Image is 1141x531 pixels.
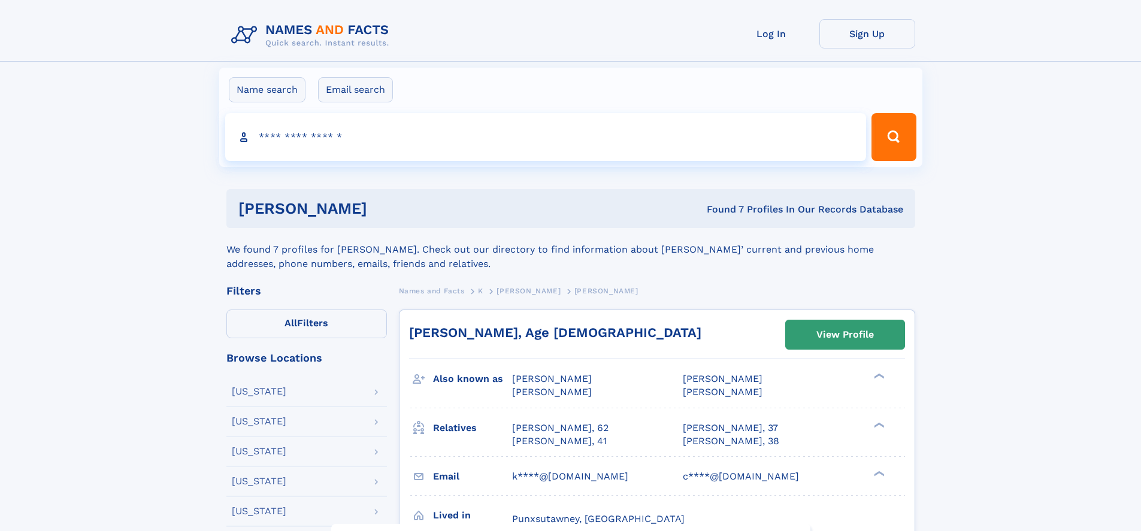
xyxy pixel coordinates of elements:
[232,387,286,396] div: [US_STATE]
[683,373,762,384] span: [PERSON_NAME]
[232,417,286,426] div: [US_STATE]
[816,321,874,348] div: View Profile
[512,421,609,435] a: [PERSON_NAME], 62
[433,369,512,389] h3: Also known as
[232,447,286,456] div: [US_STATE]
[497,287,561,295] span: [PERSON_NAME]
[537,203,903,216] div: Found 7 Profiles In Our Records Database
[683,421,778,435] a: [PERSON_NAME], 37
[226,353,387,363] div: Browse Locations
[409,325,701,340] a: [PERSON_NAME], Age [DEMOGRAPHIC_DATA]
[433,466,512,487] h3: Email
[819,19,915,48] a: Sign Up
[512,435,607,448] a: [PERSON_NAME], 41
[786,320,904,349] a: View Profile
[871,421,885,429] div: ❯
[683,386,762,398] span: [PERSON_NAME]
[433,418,512,438] h3: Relatives
[574,287,638,295] span: [PERSON_NAME]
[433,505,512,526] h3: Lived in
[724,19,819,48] a: Log In
[232,506,286,516] div: [US_STATE]
[871,113,916,161] button: Search Button
[512,386,592,398] span: [PERSON_NAME]
[226,19,399,51] img: Logo Names and Facts
[478,287,483,295] span: K
[238,201,537,216] h1: [PERSON_NAME]
[399,283,465,298] a: Names and Facts
[512,373,592,384] span: [PERSON_NAME]
[318,77,393,102] label: Email search
[226,286,387,296] div: Filters
[232,477,286,486] div: [US_STATE]
[497,283,561,298] a: [PERSON_NAME]
[226,228,915,271] div: We found 7 profiles for [PERSON_NAME]. Check out our directory to find information about [PERSON_...
[871,372,885,380] div: ❯
[871,469,885,477] div: ❯
[285,317,297,329] span: All
[226,310,387,338] label: Filters
[478,283,483,298] a: K
[229,77,305,102] label: Name search
[683,435,779,448] a: [PERSON_NAME], 38
[512,513,685,524] span: Punxsutawney, [GEOGRAPHIC_DATA]
[225,113,867,161] input: search input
